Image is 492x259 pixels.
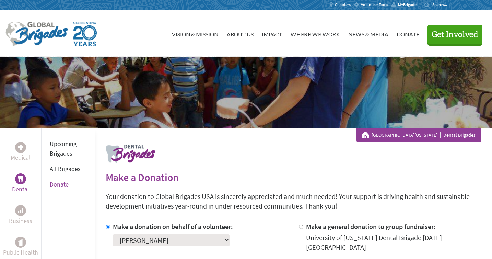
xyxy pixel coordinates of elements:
[398,2,418,8] span: MyBrigades
[226,15,254,51] a: About Us
[15,142,26,153] div: Medical
[3,237,38,257] a: Public HealthPublic Health
[262,15,282,51] a: Impact
[50,161,86,177] li: All Brigades
[50,180,69,188] a: Donate
[432,31,478,39] span: Get Involved
[348,15,388,51] a: News & Media
[18,145,23,150] img: Medical
[11,142,31,162] a: MedicalMedical
[106,171,481,183] h2: Make a Donation
[18,239,23,246] img: Public Health
[50,140,77,157] a: Upcoming Brigades
[50,165,81,173] a: All Brigades
[15,237,26,248] div: Public Health
[73,22,97,46] img: Global Brigades Celebrating 20 Years
[106,145,155,163] img: logo-dental.png
[361,2,388,8] span: Volunteer Tools
[18,176,23,182] img: Dental
[50,177,86,192] li: Donate
[3,248,38,257] p: Public Health
[9,205,32,226] a: BusinessBusiness
[432,2,452,7] input: Search...
[172,15,218,51] a: Vision & Mission
[15,205,26,216] div: Business
[362,132,476,138] div: Dental Brigades
[12,184,29,194] p: Dental
[427,25,482,44] button: Get Involved
[12,173,29,194] a: DentalDental
[372,132,441,138] a: [GEOGRAPHIC_DATA][US_STATE]
[397,15,419,51] a: Donate
[106,192,481,211] p: Your donation to Global Brigades USA is sincerely appreciated and much needed! Your support is dr...
[306,222,436,231] label: Make a general donation to group fundraiser:
[306,233,481,252] div: University of [US_STATE] Dental Brigade [DATE] [GEOGRAPHIC_DATA]
[290,15,340,51] a: Where We Work
[11,153,31,162] p: Medical
[113,222,233,231] label: Make a donation on behalf of a volunteer:
[18,208,23,213] img: Business
[335,2,351,8] span: Chapters
[15,173,26,184] div: Dental
[9,216,32,226] p: Business
[50,136,86,161] li: Upcoming Brigades
[5,22,68,46] img: Global Brigades Logo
